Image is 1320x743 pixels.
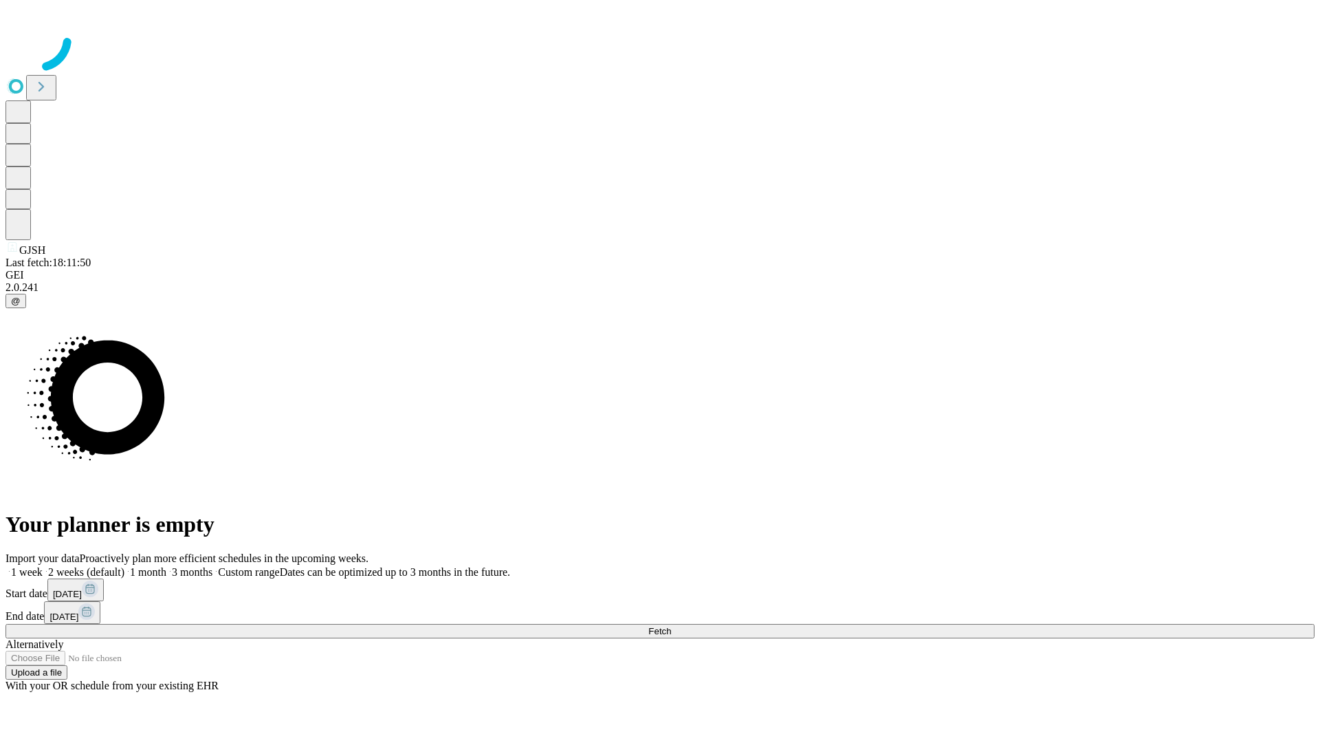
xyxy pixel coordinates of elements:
[5,269,1314,281] div: GEI
[280,566,510,578] span: Dates can be optimized up to 3 months in the future.
[19,244,45,256] span: GJSH
[130,566,166,578] span: 1 month
[47,579,104,601] button: [DATE]
[5,680,219,691] span: With your OR schedule from your existing EHR
[5,281,1314,294] div: 2.0.241
[5,665,67,680] button: Upload a file
[5,638,63,650] span: Alternatively
[5,294,26,308] button: @
[218,566,279,578] span: Custom range
[5,552,80,564] span: Import your data
[5,257,91,268] span: Last fetch: 18:11:50
[5,579,1314,601] div: Start date
[172,566,212,578] span: 3 months
[11,566,43,578] span: 1 week
[648,626,671,636] span: Fetch
[53,589,82,599] span: [DATE]
[5,601,1314,624] div: End date
[48,566,124,578] span: 2 weeks (default)
[11,296,21,306] span: @
[5,624,1314,638] button: Fetch
[44,601,100,624] button: [DATE]
[49,612,78,622] span: [DATE]
[5,512,1314,537] h1: Your planner is empty
[80,552,368,564] span: Proactively plan more efficient schedules in the upcoming weeks.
